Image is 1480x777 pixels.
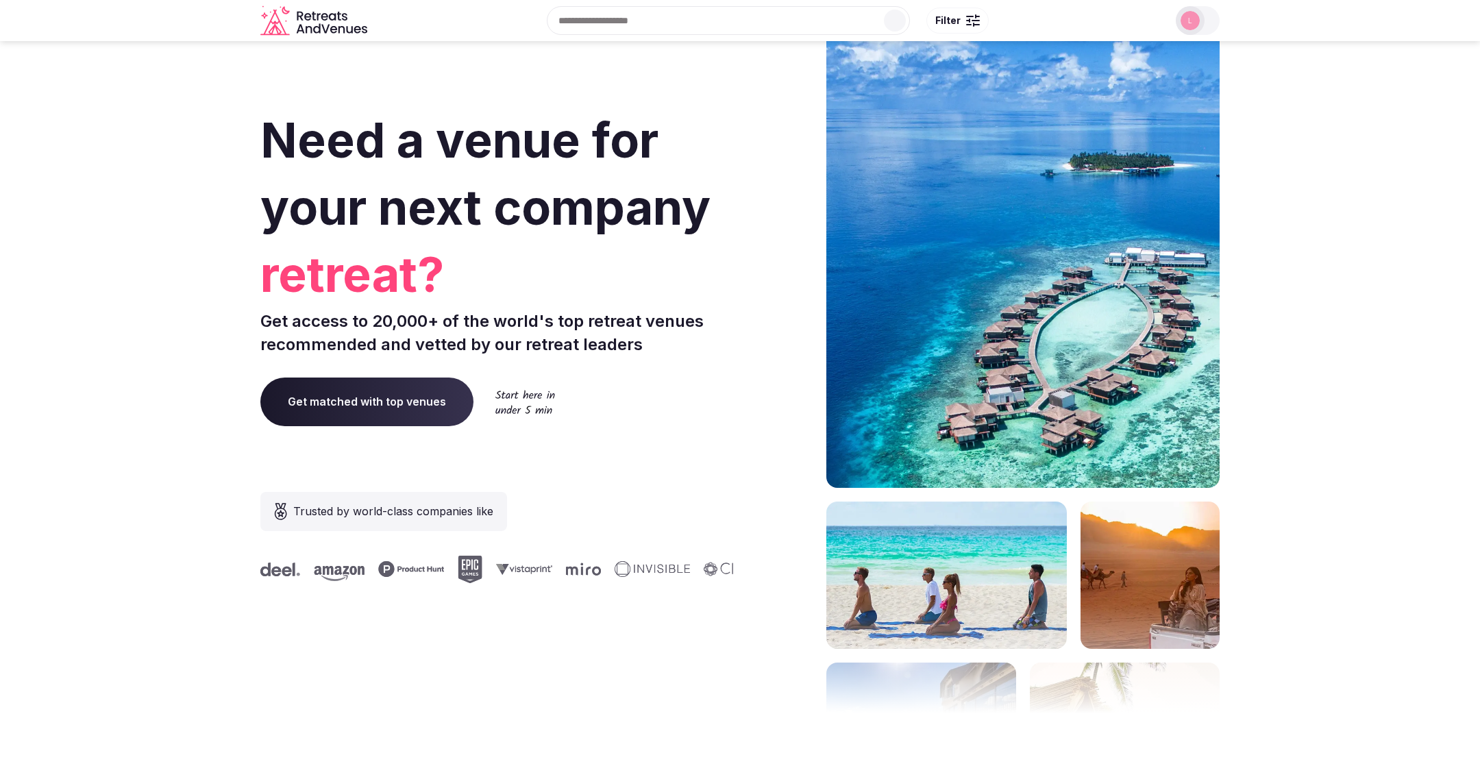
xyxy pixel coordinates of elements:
svg: Deel company logo [260,563,299,576]
button: Filter [926,8,989,34]
span: Trusted by world-class companies like [293,503,493,519]
img: yoga on tropical beach [826,502,1067,649]
svg: Epic Games company logo [457,556,482,583]
span: Filter [935,14,961,27]
span: Need a venue for your next company [260,111,711,236]
a: Get matched with top venues [260,378,473,425]
svg: Miro company logo [565,563,600,576]
span: retreat? [260,241,735,308]
img: woman sitting in back of truck with camels [1081,502,1220,649]
svg: Vistaprint company logo [495,563,552,575]
svg: Retreats and Venues company logo [260,5,370,36]
img: Start here in under 5 min [495,390,555,414]
p: Get access to 20,000+ of the world's top retreat venues recommended and vetted by our retreat lea... [260,310,735,356]
svg: Invisible company logo [614,561,689,578]
a: Visit the homepage [260,5,370,36]
img: Luwam Beyin [1181,11,1200,30]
